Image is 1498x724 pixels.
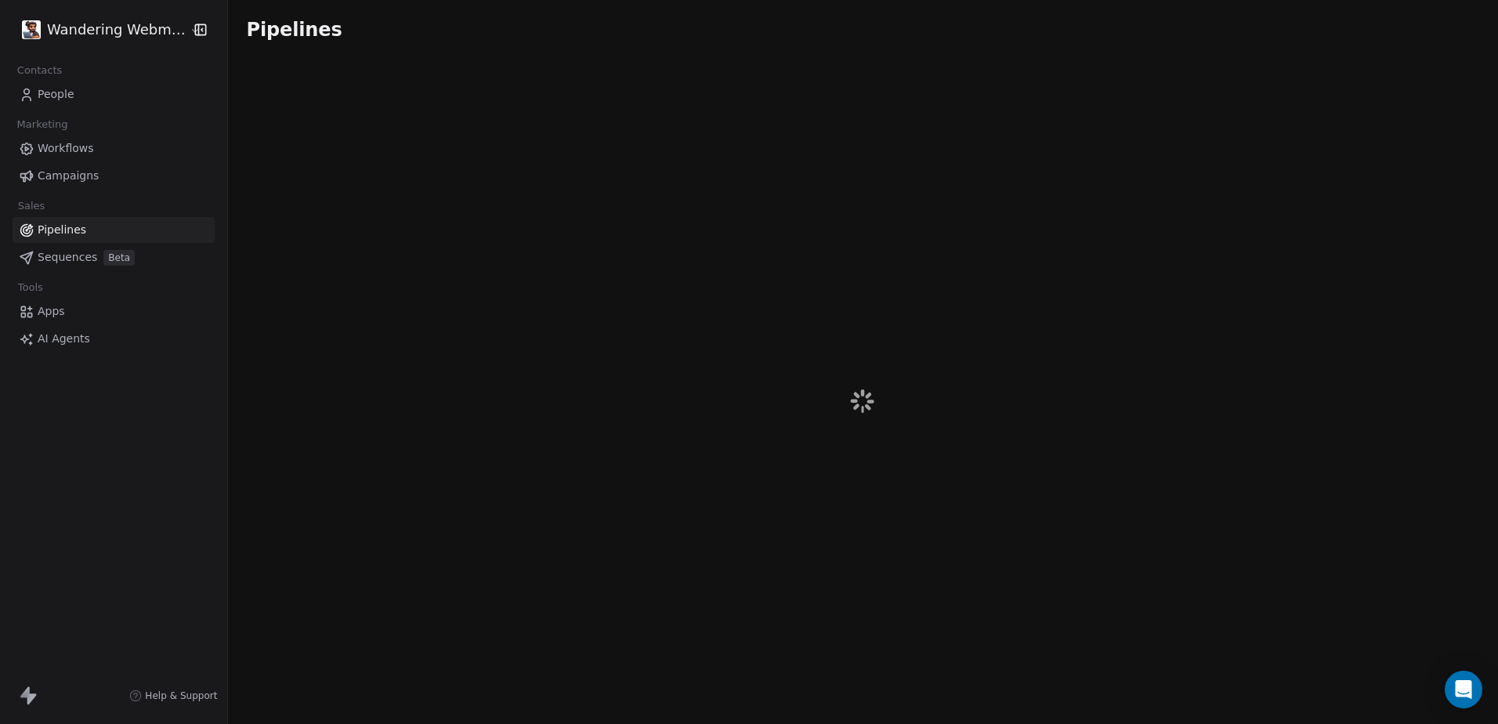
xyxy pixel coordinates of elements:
a: Apps [13,299,215,324]
span: Campaigns [38,168,99,184]
span: Wandering Webmaster [47,20,186,40]
a: AI Agents [13,326,215,352]
span: Sequences [38,249,97,266]
span: Tools [11,276,49,299]
a: Workflows [13,136,215,161]
span: Pipelines [247,19,342,41]
span: Contacts [10,59,69,82]
a: SequencesBeta [13,244,215,270]
a: People [13,81,215,107]
span: Beta [103,250,135,266]
span: Sales [11,194,52,218]
span: Apps [38,303,65,320]
span: Marketing [10,113,74,136]
span: Workflows [38,140,94,157]
div: Open Intercom Messenger [1445,671,1482,708]
a: Pipelines [13,217,215,243]
span: People [38,86,74,103]
span: Pipelines [38,222,86,238]
img: logo.png [22,20,41,39]
button: Wandering Webmaster [19,16,179,43]
a: Campaigns [13,163,215,189]
span: Help & Support [145,690,217,702]
span: AI Agents [38,331,90,347]
a: Help & Support [129,690,217,702]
